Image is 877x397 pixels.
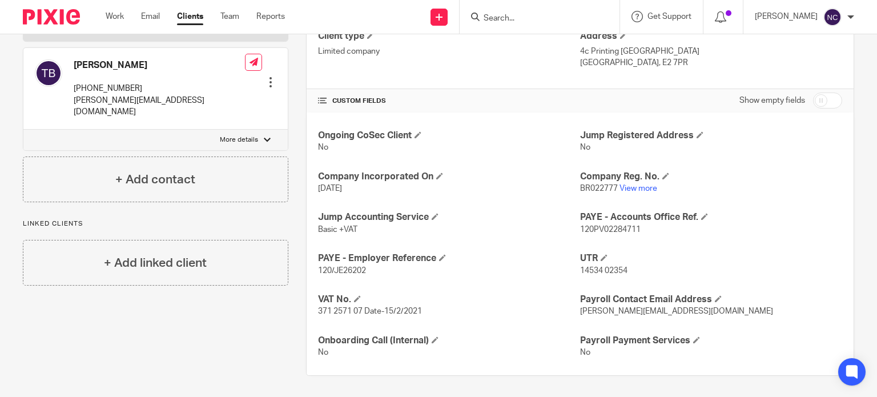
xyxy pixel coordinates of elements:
h4: Client type [318,30,580,42]
p: [PHONE_NUMBER] [74,83,245,94]
img: svg%3E [35,59,62,87]
h4: Onboarding Call (Internal) [318,335,580,347]
a: Email [141,11,160,22]
h4: PAYE - Accounts Office Ref. [580,211,842,223]
img: svg%3E [823,8,842,26]
p: 4c Printing [GEOGRAPHIC_DATA] [580,46,842,57]
p: Linked clients [23,219,288,228]
h4: VAT No. [318,294,580,306]
span: 14534 02354 [580,267,627,275]
h4: Payroll Payment Services [580,335,842,347]
span: 120/JE26202 [318,267,366,275]
h4: CUSTOM FIELDS [318,97,580,106]
input: Search [482,14,585,24]
span: BR022777 [580,185,618,193]
span: 120PV02284711 [580,226,641,234]
span: No [318,348,328,356]
a: View more [619,185,657,193]
span: No [580,348,590,356]
p: More details [220,135,258,145]
span: 371 2571 07 Date-15/2/2021 [318,307,422,315]
span: Get Support [647,13,691,21]
img: Pixie [23,9,80,25]
h4: Ongoing CoSec Client [318,130,580,142]
h4: UTR [580,252,842,264]
a: Team [220,11,239,22]
a: Work [106,11,124,22]
h4: Jump Registered Address [580,130,842,142]
h4: [PERSON_NAME] [74,59,245,71]
p: Limited company [318,46,580,57]
span: [DATE] [318,185,342,193]
span: No [580,143,590,151]
h4: Address [580,30,842,42]
label: Show empty fields [739,95,805,106]
h4: Company Reg. No. [580,171,842,183]
h4: PAYE - Employer Reference [318,252,580,264]
h4: + Add linked client [104,254,207,272]
h4: Jump Accounting Service [318,211,580,223]
h4: + Add contact [115,171,195,189]
p: [GEOGRAPHIC_DATA], E2 7PR [580,57,842,69]
span: [PERSON_NAME][EMAIL_ADDRESS][DOMAIN_NAME] [580,307,773,315]
span: Basic +VAT [318,226,357,234]
h4: Company Incorporated On [318,171,580,183]
p: [PERSON_NAME][EMAIL_ADDRESS][DOMAIN_NAME] [74,95,245,118]
p: [PERSON_NAME] [755,11,818,22]
h4: Payroll Contact Email Address [580,294,842,306]
a: Reports [256,11,285,22]
span: No [318,143,328,151]
a: Clients [177,11,203,22]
